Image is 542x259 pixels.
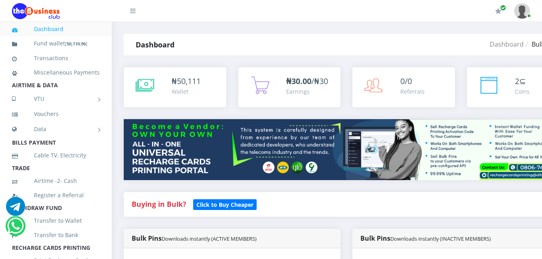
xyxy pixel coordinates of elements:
a: Chat for support [7,222,24,235]
div: ₦ [172,75,201,87]
span: 0/0 [400,76,412,86]
a: Airtime -2- Cash [12,172,100,190]
b: ₦30.00 [286,76,311,86]
a: Transfer to Bank [12,226,100,244]
span: /₦30 [286,76,328,86]
img: Logo [12,3,60,19]
a: Data [12,119,100,139]
span: Renew/Upgrade Subscription [500,5,506,11]
div: Wallet [172,87,201,96]
div: Coins [515,87,530,96]
a: 0/0 Referrals [352,67,455,107]
i: Renew/Upgrade Subscription [495,8,501,14]
span: 50,111 [177,76,201,86]
img: User [514,3,530,19]
strong: Dashboard [136,40,174,49]
strong: Buying in Bulk? [132,199,186,209]
a: Transactions [12,49,100,67]
strong: Bulk Pins [132,234,257,243]
b: 50,110.96 [67,41,86,47]
div: ⊆ [515,75,530,87]
a: Chat for support [6,203,25,216]
a: Dashboard [12,20,100,38]
a: Fund wallet[50,110.96] [12,34,100,53]
small: [ ] [65,41,87,47]
a: Click to Buy Cheaper [193,199,257,209]
a: Dashboard [490,40,524,49]
strong: Bulk Pins [360,234,491,243]
a: Transfer to Wallet [12,212,100,230]
a: ₦30.00/₦30 Earnings [238,67,341,107]
a: Cable TV, Electricity [12,146,100,165]
div: Earnings [286,87,328,96]
a: Vouchers [12,105,100,123]
small: Downloads instantly (ACTIVE MEMBERS) [162,235,257,242]
a: Miscellaneous Payments [12,63,100,82]
a: ₦50,111 Wallet [124,67,226,107]
span: 2 [515,76,519,86]
div: Referrals [400,87,425,96]
a: VTU [12,89,100,109]
small: Downloads instantly (INACTIVE MEMBERS) [390,235,491,242]
b: Click to Buy Cheaper [196,201,253,208]
a: Register a Referral [12,186,100,204]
